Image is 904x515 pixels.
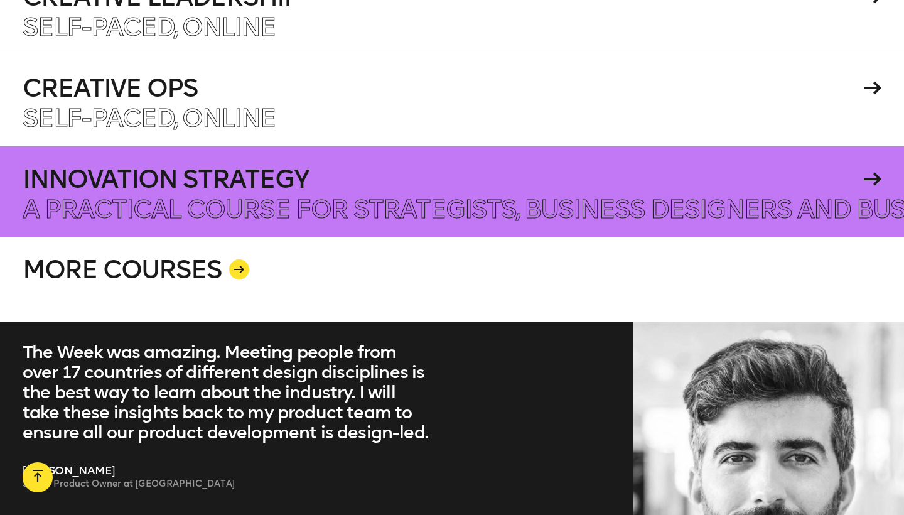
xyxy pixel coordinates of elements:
[23,103,276,133] span: Self-paced, Online
[23,342,429,443] blockquote: The Week was amazing. Meeting people from over 17 countries of different design disciplines is th...
[23,463,429,478] p: [PERSON_NAME]
[23,75,859,100] h4: Creative Ops
[23,12,276,42] span: Self-paced, Online
[23,166,859,192] h4: Innovation Strategy
[23,237,881,322] a: MORE COURSES
[23,478,429,491] p: Senior Product Owner at [GEOGRAPHIC_DATA]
